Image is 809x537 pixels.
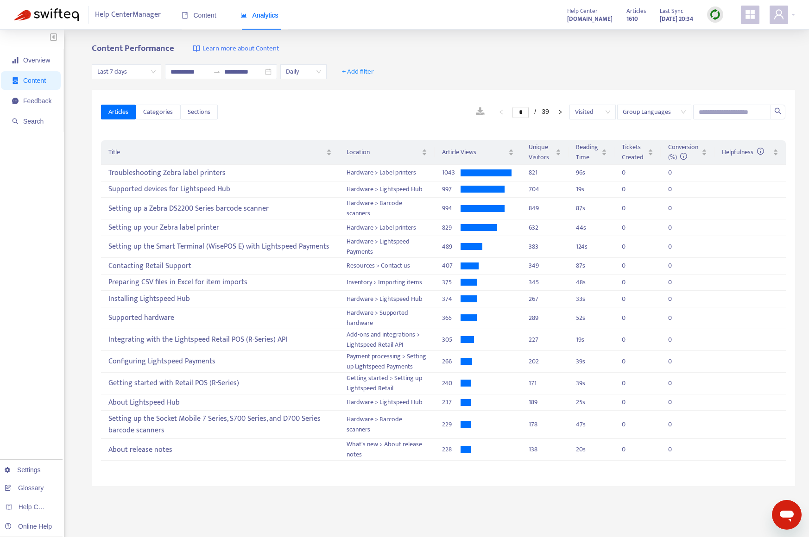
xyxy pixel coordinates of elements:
[182,12,188,19] span: book
[347,147,419,157] span: Location
[442,397,461,407] div: 237
[23,56,50,64] span: Overview
[339,291,434,307] td: Hardware > Lightspeed Hub
[668,419,687,430] div: 0
[521,140,569,165] th: Unique Visitors
[339,258,434,275] td: Resources > Contact us
[339,307,434,329] td: Hardware > Supported hardware
[529,242,562,252] div: 383
[97,65,156,79] span: Last 7 days
[512,106,549,118] li: 1/39
[622,223,640,233] div: 0
[529,294,562,304] div: 267
[108,107,128,117] span: Articles
[108,376,332,391] div: Getting started with Retail POS (R-Series)
[213,68,221,75] span: to
[626,6,646,16] span: Articles
[534,108,536,115] span: /
[622,378,640,388] div: 0
[339,275,434,291] td: Inventory > Importing items
[108,395,332,410] div: About Lightspeed Hub
[668,223,687,233] div: 0
[339,181,434,198] td: Hardware > Lightspeed Hub
[442,168,461,178] div: 1043
[576,294,607,304] div: 33 s
[108,182,332,197] div: Supported devices for Lightspeed Hub
[576,203,607,213] div: 87 s
[213,68,221,75] span: swap-right
[576,184,607,194] div: 19 s
[529,444,562,455] div: 138
[745,9,756,20] span: appstore
[23,97,51,105] span: Feedback
[668,184,687,194] div: 0
[12,57,19,63] span: signal
[567,14,613,24] strong: [DOMAIN_NAME]
[442,294,461,304] div: 374
[622,294,640,304] div: 0
[529,397,562,407] div: 189
[668,335,687,345] div: 0
[668,168,687,178] div: 0
[529,313,562,323] div: 289
[569,140,614,165] th: Reading Time
[101,140,339,165] th: Title
[622,313,640,323] div: 0
[529,378,562,388] div: 171
[435,140,521,165] th: Article Views
[339,411,434,439] td: Hardware > Barcode scanners
[240,12,247,19] span: area-chart
[660,14,693,24] strong: [DATE] 20:34
[576,335,607,345] div: 19 s
[553,106,568,118] li: Next Page
[14,8,79,21] img: Swifteq
[108,239,332,255] div: Setting up the Smart Terminal (WisePOS E) with Lightspeed Payments
[529,142,554,162] span: Unique Visitors
[576,168,607,178] div: 96 s
[193,44,279,54] a: Learn more about Content
[668,313,687,323] div: 0
[5,523,52,530] a: Online Help
[23,118,44,125] span: Search
[529,184,562,194] div: 704
[442,277,461,287] div: 375
[335,64,381,79] button: + Add filter
[5,466,41,474] a: Settings
[286,65,321,79] span: Daily
[575,105,610,119] span: Visited
[623,105,686,119] span: Group Languages
[19,503,57,511] span: Help Centers
[143,107,173,117] span: Categories
[557,109,563,115] span: right
[622,335,640,345] div: 0
[773,9,784,20] span: user
[529,223,562,233] div: 632
[108,275,332,290] div: Preparing CSV files in Excel for item imports
[339,373,434,394] td: Getting started > Setting up Lightspeed Retail
[709,9,721,20] img: sync.dc5367851b00ba804db3.png
[12,98,19,104] span: message
[108,332,332,348] div: Integrating with the Lightspeed Retail POS (R-Series) API
[23,77,46,84] span: Content
[529,261,562,271] div: 349
[339,198,434,219] td: Hardware > Barcode scanners
[339,140,434,165] th: Location
[339,351,434,373] td: Payment processing > Setting up Lightspeed Payments
[576,356,607,367] div: 39 s
[529,419,562,430] div: 178
[101,105,136,119] button: Articles
[622,397,640,407] div: 0
[622,356,640,367] div: 0
[622,168,640,178] div: 0
[668,294,687,304] div: 0
[188,107,210,117] span: Sections
[529,335,562,345] div: 227
[442,261,461,271] div: 407
[442,419,461,430] div: 229
[339,329,434,351] td: Add-ons and integrations > Lightspeed Retail API
[108,258,332,274] div: Contacting Retail Support
[182,12,216,19] span: Content
[567,6,598,16] span: Help Center
[626,14,638,24] strong: 1610
[576,378,607,388] div: 39 s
